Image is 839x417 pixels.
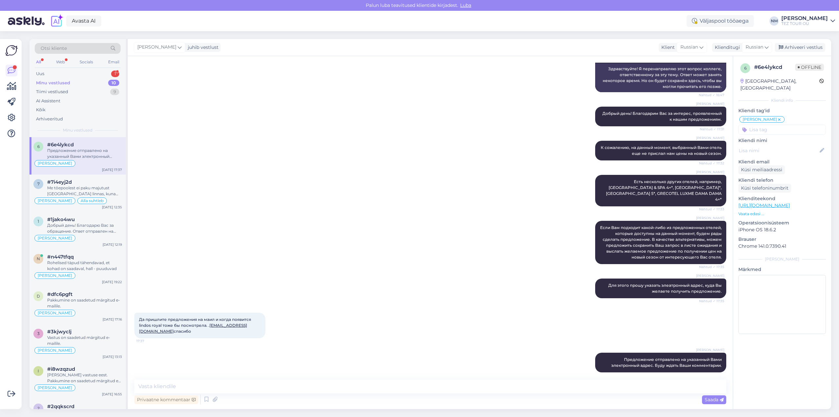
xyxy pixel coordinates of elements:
span: [PERSON_NAME] [743,117,777,121]
div: Küsi telefoninumbrit [738,184,791,193]
span: К сожалению, на данный момент, выбранный Вами отель еще не прислал нам цены на новый сезон. [601,145,723,156]
p: Kliendi tag'id [738,107,826,114]
div: Kõik [36,107,46,113]
span: 7 [37,181,40,186]
div: Klient [659,44,675,51]
p: Klienditeekond [738,195,826,202]
div: Socials [78,58,94,66]
span: Offline [795,64,824,71]
span: Nähtud ✓ 17:32 [699,161,724,166]
div: Tiimi vestlused [36,89,68,95]
div: Kliendi info [738,97,826,103]
span: [PERSON_NAME] [38,199,72,203]
span: d [37,294,40,299]
span: Есть несколько других отелей, например, [GEOGRAPHIC_DATA] & SPA 4+*, [GEOGRAPHIC_DATA]*, [GEOGRAP... [606,179,723,202]
span: [PERSON_NAME] [696,170,724,175]
span: [PERSON_NAME] [696,273,724,278]
div: AI Assistent [36,98,60,104]
span: Otsi kliente [41,45,67,52]
p: Chrome 141.0.7390.41 [738,243,826,250]
div: Здравствуйте! Я перенаправляю этот вопрос коллеге, ответственному за эту тему. Ответ может занять... [595,63,726,92]
img: Askly Logo [5,44,18,57]
span: #7i4eyj2d [47,179,72,185]
div: [DATE] 16:55 [102,392,122,397]
div: Rohelised täpud tähendavad, et kohad on saadaval, hall - puuduvad [47,260,122,272]
div: Me tõepoolest ei paku majutust [GEOGRAPHIC_DATA] linnas, kuna see asub liiga kaugel Iraklioni len... [47,185,122,197]
span: Nähtud ✓ 17:31 [700,127,724,132]
span: [PERSON_NAME] [696,347,724,352]
span: n [37,256,40,261]
span: Предложение отправлено на указанный Вами электронный адрес. Буду ждать Ваши комментарии. [611,357,723,368]
input: Lisa nimi [739,147,818,154]
div: Arhiveeritud [36,116,63,122]
span: Russian [746,44,763,51]
div: Web [55,58,66,66]
span: [PERSON_NAME] [38,236,72,240]
span: 1 [38,219,39,224]
span: [PERSON_NAME] [696,216,724,220]
p: Kliendi nimi [738,137,826,144]
p: Brauser [738,236,826,243]
span: [PERSON_NAME] [38,274,72,278]
span: Nähtud ✓ 16:47 [699,93,724,97]
span: 21:49 [700,373,724,378]
div: 10 [108,80,119,86]
span: Saada [705,397,724,403]
div: [PERSON_NAME] [781,16,828,21]
div: Предложение отправлено на указанный Вами электронный адрес. Буду ждать Ваши комментарии. [47,148,122,159]
div: [DATE] 12:19 [103,242,122,247]
span: Добрый день! Благодарим Вас за интерес, проявленный к нашим предложениям. [602,111,723,122]
span: #2qqkscrd [47,404,74,409]
div: Pakkumine on saadetud märgitud e-mailile. [47,297,122,309]
span: #6e4lykcd [47,142,74,148]
div: [DATE] 13:13 [103,354,122,359]
span: #3kjwyclj [47,329,71,335]
span: #1jako4wu [47,217,75,222]
div: Väljaspool tööaega [687,15,754,27]
span: 6 [744,66,747,71]
span: 2 [37,406,40,411]
div: Küsi meiliaadressi [738,165,785,174]
div: Добрый день! Благодарю Вас за обращение. Ответ отправлен на указанный Вами электронный адрес. [47,222,122,234]
span: [PERSON_NAME] [137,44,176,51]
div: Privaatne kommentaar [134,395,198,404]
span: #n447tfqq [47,254,74,260]
div: [GEOGRAPHIC_DATA], [GEOGRAPHIC_DATA] [740,78,819,92]
div: [DATE] 17:37 [102,167,122,172]
div: TEZ TOUR OÜ [781,21,828,26]
span: 3 [37,331,40,336]
span: Nähtud ✓ 17:35 [699,264,724,269]
span: Да пришлите предложения на маил и когда появится lindos royal тоже бы посмотрела. . спасибо [139,317,252,334]
p: Kliendi email [738,158,826,165]
p: iPhone OS 18.6.2 [738,226,826,233]
div: 9 [110,89,119,95]
img: explore-ai [50,14,64,28]
span: Nähtud ✓ 17:33 [699,207,724,212]
span: Для этого прошу указать элеатронный адрес, куда Вы желаете получить предложение. [608,283,723,294]
div: [PERSON_NAME] [738,256,826,262]
p: Vaata edasi ... [738,211,826,217]
div: [PERSON_NAME] vastuse eest. Pakkumine on saadetud märgitud e-mailile. [47,372,122,384]
div: Email [107,58,121,66]
div: 1 [111,71,119,77]
span: Minu vestlused [63,127,92,133]
span: Luba [458,2,473,8]
div: [DATE] 12:35 [102,205,122,210]
span: Russian [680,44,698,51]
p: Operatsioonisüsteem [738,219,826,226]
div: juhib vestlust [185,44,219,51]
div: Arhiveeri vestlus [775,43,825,52]
div: Uus [36,71,44,77]
span: i [38,368,39,373]
div: Vastus on saadetud märgitud e-mailile. [47,335,122,346]
span: 17:37 [136,339,161,344]
span: #i8wzqzud [47,366,75,372]
a: Avasta AI [66,15,101,27]
div: NM [770,16,779,26]
span: [PERSON_NAME] [38,386,72,390]
div: Minu vestlused [36,80,70,86]
p: Märkmed [738,266,826,273]
span: #dfc6pgft [47,291,72,297]
div: # 6e4lykcd [754,63,795,71]
div: [DATE] 19:22 [102,280,122,284]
